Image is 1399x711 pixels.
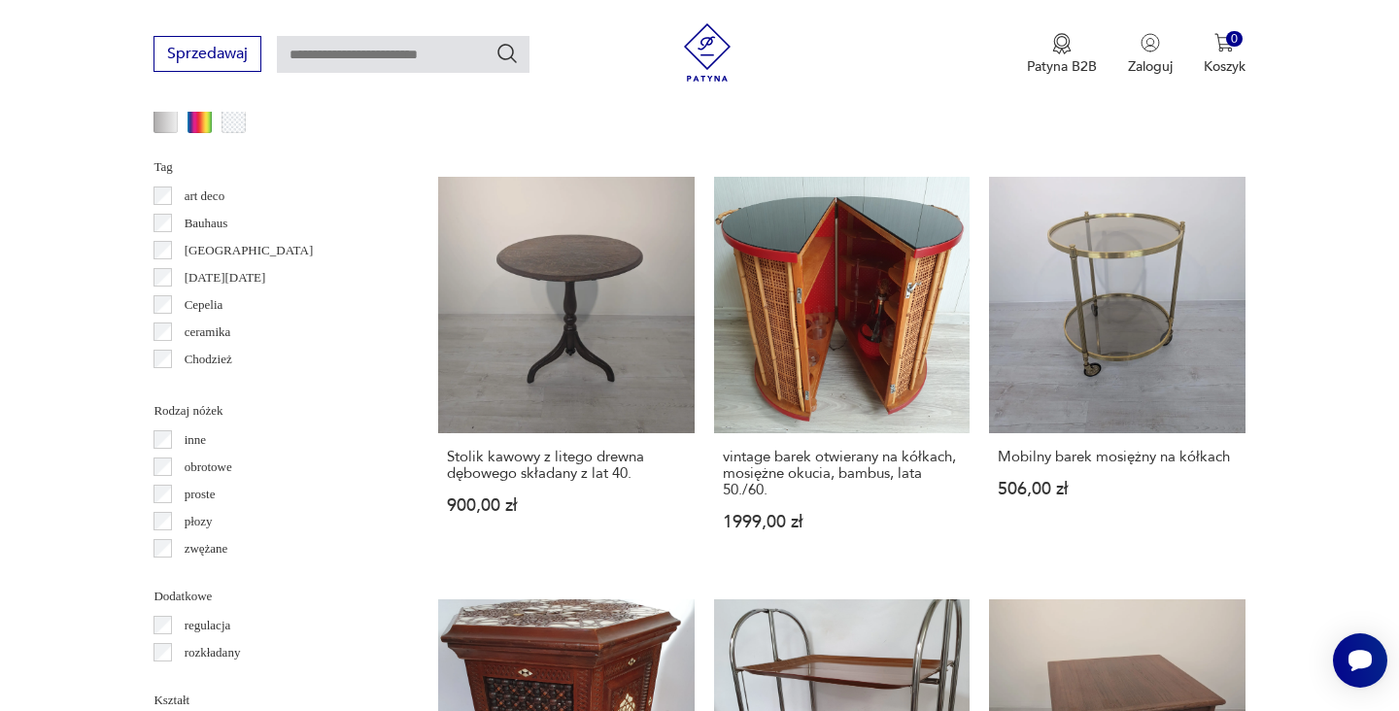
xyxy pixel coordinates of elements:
[154,156,392,178] p: Tag
[185,615,231,636] p: regulacja
[678,23,736,82] img: Patyna - sklep z meblami i dekoracjami vintage
[723,449,961,498] h3: vintage barek otwierany na kółkach, mosiężne okucia, bambus, lata 50./60.
[998,449,1236,465] h3: Mobilny barek mosiężny na kółkach
[1027,33,1097,76] a: Ikona medaluPatyna B2B
[154,690,392,711] p: Kształt
[185,642,241,663] p: rozkładany
[185,457,232,478] p: obrotowe
[185,322,231,343] p: ceramika
[447,497,685,514] p: 900,00 zł
[185,484,216,505] p: proste
[1027,33,1097,76] button: Patyna B2B
[185,511,213,532] p: płozy
[185,349,232,370] p: Chodzież
[1128,57,1173,76] p: Zaloguj
[154,586,392,607] p: Dodatkowe
[438,177,694,567] a: Stolik kawowy z litego drewna dębowego składany z lat 40.Stolik kawowy z litego drewna dębowego s...
[495,42,519,65] button: Szukaj
[185,376,231,397] p: Ćmielów
[447,449,685,482] h3: Stolik kawowy z litego drewna dębowego składany z lat 40.
[154,49,261,62] a: Sprzedawaj
[185,267,266,288] p: [DATE][DATE]
[185,294,223,316] p: Cepelia
[1226,31,1243,48] div: 0
[185,213,228,234] p: Bauhaus
[1052,33,1072,54] img: Ikona medalu
[1333,633,1387,688] iframe: Smartsupp widget button
[154,400,392,422] p: Rodzaj nóżek
[154,36,261,72] button: Sprzedawaj
[714,177,970,567] a: vintage barek otwierany na kółkach, mosiężne okucia, bambus, lata 50./60.vintage barek otwierany ...
[185,186,225,207] p: art deco
[185,429,206,451] p: inne
[1027,57,1097,76] p: Patyna B2B
[1204,57,1245,76] p: Koszyk
[1128,33,1173,76] button: Zaloguj
[723,514,961,530] p: 1999,00 zł
[989,177,1245,567] a: Mobilny barek mosiężny na kółkachMobilny barek mosiężny na kółkach506,00 zł
[998,481,1236,497] p: 506,00 zł
[1204,33,1245,76] button: 0Koszyk
[1214,33,1234,52] img: Ikona koszyka
[1141,33,1160,52] img: Ikonka użytkownika
[185,240,314,261] p: [GEOGRAPHIC_DATA]
[185,538,228,559] p: zwężane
